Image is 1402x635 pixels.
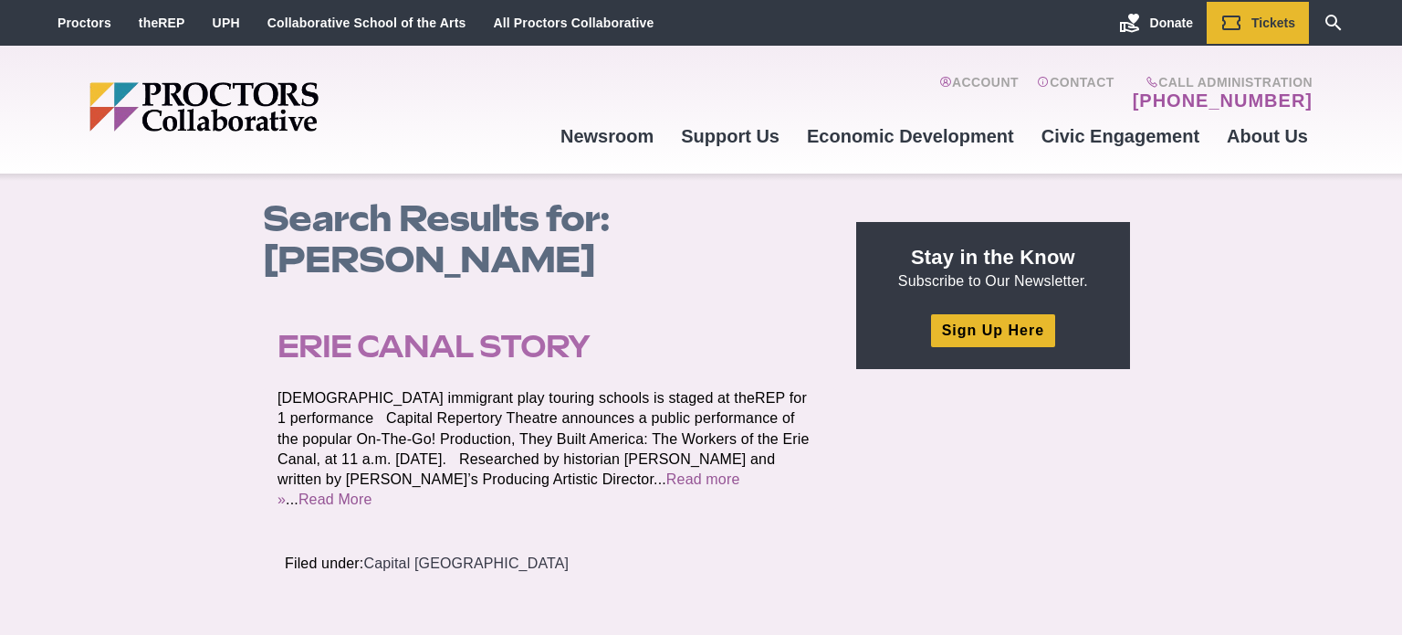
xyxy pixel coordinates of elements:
[89,82,459,132] img: Proctors logo
[1037,75,1114,111] a: Contact
[277,388,814,509] p: [DEMOGRAPHIC_DATA] immigrant play touring schools is staged at theREP for 1 performance Capital R...
[263,532,836,596] footer: Filed under:
[1028,111,1213,161] a: Civic Engagement
[493,16,654,30] a: All Proctors Collaborative
[263,196,610,240] span: Search Results for:
[277,471,739,507] a: Read more »
[1150,16,1193,30] span: Donate
[1207,2,1309,44] a: Tickets
[667,111,793,161] a: Support Us
[793,111,1028,161] a: Economic Development
[931,314,1055,346] a: Sign Up Here
[856,391,1130,619] iframe: Advertisement
[298,492,372,507] a: Read More
[1127,75,1313,90] span: Call Administration
[139,16,185,30] a: theREP
[911,246,1075,269] strong: Stay in the Know
[547,111,667,161] a: Newsroom
[1309,2,1358,44] a: Search
[1133,90,1313,111] a: [PHONE_NUMBER]
[263,198,836,280] h1: [PERSON_NAME]
[878,244,1108,291] p: Subscribe to Our Newsletter.
[277,328,590,365] a: Erie Canal Story
[1105,2,1207,44] a: Donate
[267,16,466,30] a: Collaborative School of the Arts
[363,556,569,571] a: Capital [GEOGRAPHIC_DATA]
[1213,111,1322,161] a: About Us
[939,75,1019,111] a: Account
[213,16,240,30] a: UPH
[1251,16,1295,30] span: Tickets
[58,16,111,30] a: Proctors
